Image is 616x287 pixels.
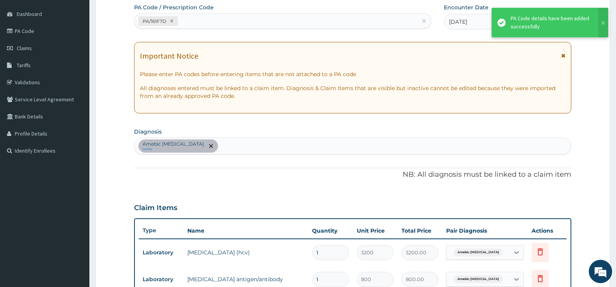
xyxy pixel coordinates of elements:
[140,84,565,100] p: All diagnoses entered must be linked to a claim item. Diagnosis & Claim Items that are visible bu...
[134,170,571,180] p: NB: All diagnosis must be linked to a claim item
[143,141,204,147] p: Amebic [MEDICAL_DATA]
[139,245,183,260] td: Laboratory
[45,91,107,169] span: We're online!
[14,39,31,58] img: d_794563401_company_1708531726252_794563401
[17,45,32,52] span: Claims
[183,223,308,238] th: Name
[17,10,42,17] span: Dashboard
[454,249,503,256] span: Amebic [MEDICAL_DATA]
[208,143,215,150] span: remove selection option
[127,4,146,23] div: Minimize live chat window
[511,14,591,31] div: PA Code details have been added successfully
[454,275,503,283] span: Amebic [MEDICAL_DATA]
[140,17,168,26] div: PA/161F7D
[444,3,489,11] label: Encounter Date
[442,223,528,238] th: Pair Diagnosis
[308,223,353,238] th: Quantity
[353,223,398,238] th: Unit Price
[528,223,567,238] th: Actions
[134,128,162,136] label: Diagnosis
[143,147,204,151] small: query
[140,70,565,78] p: Please enter PA codes before entering items that are not attached to a PA code
[134,204,177,212] h3: Claim Items
[139,272,183,287] td: Laboratory
[17,62,31,69] span: Tariffs
[4,198,148,226] textarea: Type your message and hit 'Enter'
[139,223,183,238] th: Type
[183,245,308,260] td: [MEDICAL_DATA] (hcv)
[140,52,198,60] h1: Important Notice
[449,18,467,26] span: [DATE]
[183,271,308,287] td: [MEDICAL_DATA] antigen/antibody
[398,223,442,238] th: Total Price
[134,3,214,11] label: PA Code / Prescription Code
[40,43,131,54] div: Chat with us now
